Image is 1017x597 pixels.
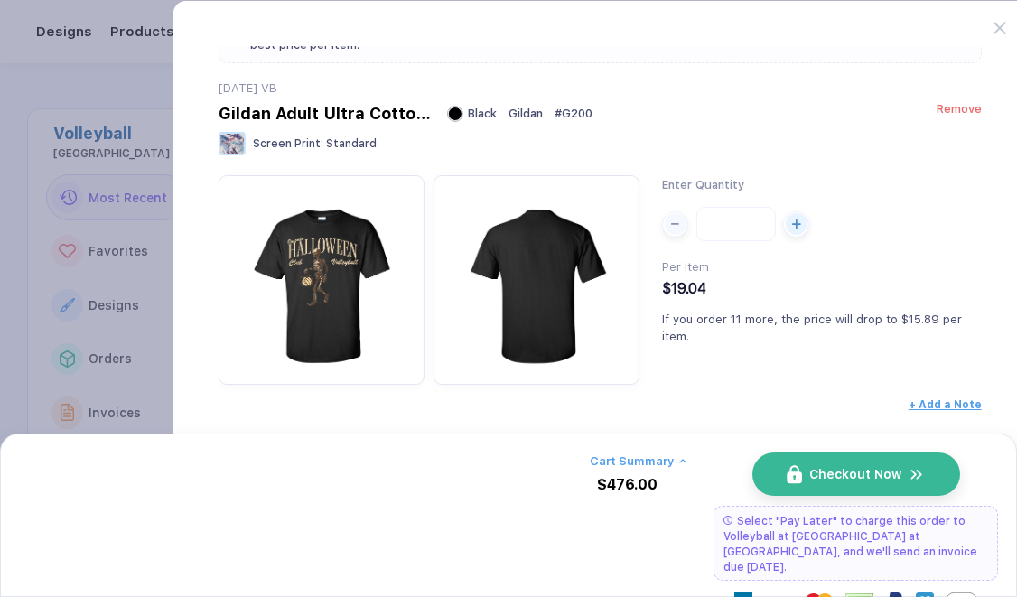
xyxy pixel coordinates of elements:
button: Remove [937,102,982,116]
span: Checkout Now [809,467,901,481]
button: iconCheckout Nowicon [752,452,960,496]
span: Screen Print : [253,137,323,150]
button: Cart Summary [590,454,686,468]
span: Enter Quantity [662,178,744,191]
img: icon [787,465,802,484]
div: Select "Pay Later" to charge this order to Volleyball at [GEOGRAPHIC_DATA] at [GEOGRAPHIC_DATA], ... [714,506,998,581]
img: Screen Print [219,132,246,155]
span: Black [468,107,497,120]
span: Standard [326,137,377,150]
div: [DATE] VB [219,81,982,95]
span: If you order 11 more, the price will drop to $15.89 per item. [662,312,962,343]
div: $476.00 [597,477,658,493]
img: pay later [723,516,732,525]
img: icon [909,466,925,483]
div: Gildan Adult Ultra Cotton 6 Oz. T-Shirt [219,104,435,123]
button: + Add a Note [909,398,982,411]
span: Per Item [662,260,709,274]
img: 180b8aa8-c616-4975-b1f1-6eb1649aa99f_nt_back_1758211467831.jpg [443,184,630,372]
span: Gildan [508,107,543,120]
img: 180b8aa8-c616-4975-b1f1-6eb1649aa99f_nt_front_1758211467828.jpg [228,184,415,372]
span: # G200 [555,107,592,120]
span: $19.04 [662,280,706,297]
